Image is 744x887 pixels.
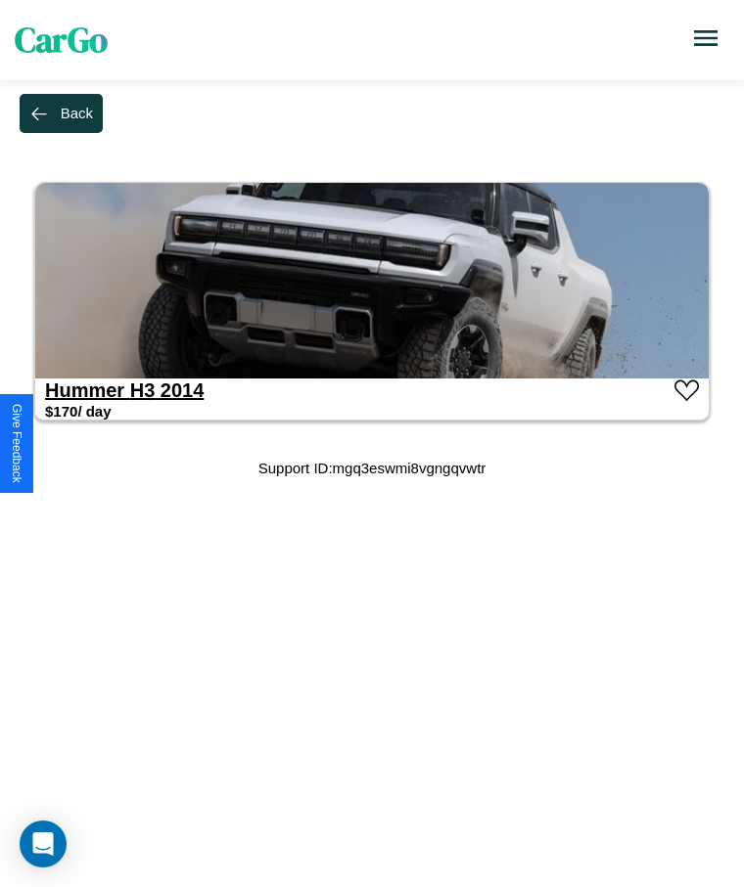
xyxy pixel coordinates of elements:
h3: $ 170 / day [45,403,112,420]
div: Give Feedback [10,404,23,483]
div: Open Intercom Messenger [20,820,67,867]
a: Hummer H3 2014 [45,379,204,401]
button: Back [20,94,103,133]
div: Back [61,105,93,121]
span: CarGo [15,17,108,64]
p: Support ID: mgq3eswmi8vgngqvwtr [258,455,487,481]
